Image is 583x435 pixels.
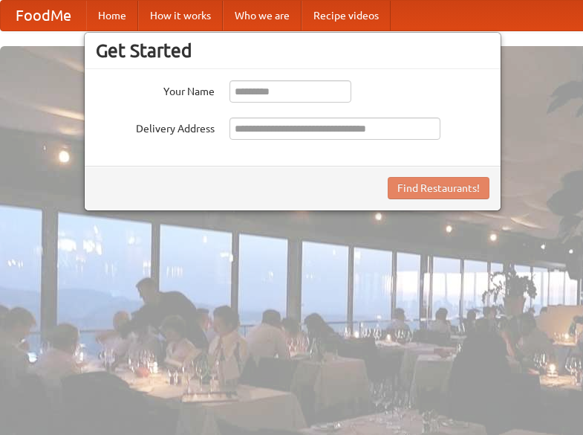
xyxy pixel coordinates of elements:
[96,80,215,99] label: Your Name
[388,177,489,199] button: Find Restaurants!
[1,1,86,30] a: FoodMe
[223,1,302,30] a: Who we are
[86,1,138,30] a: Home
[302,1,391,30] a: Recipe videos
[138,1,223,30] a: How it works
[96,39,489,62] h3: Get Started
[96,117,215,136] label: Delivery Address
